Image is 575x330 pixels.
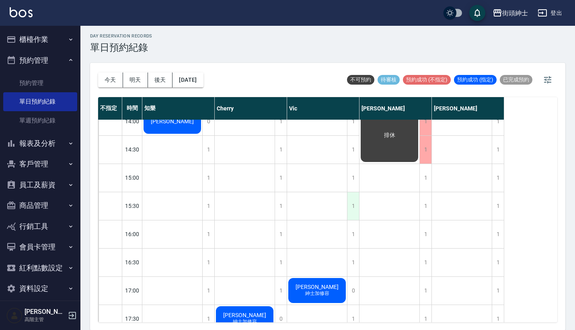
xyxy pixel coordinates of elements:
button: [DATE] [172,73,203,87]
p: 高階主管 [25,316,66,323]
div: 1 [492,249,504,276]
div: 街頭紳士 [502,8,528,18]
div: 1 [419,164,431,192]
div: 0 [202,108,214,135]
div: 不指定 [98,97,122,120]
div: 17:00 [122,276,142,305]
div: 1 [275,108,287,135]
div: 1 [202,220,214,248]
div: 1 [202,249,214,276]
div: 時間 [122,97,142,120]
div: 1 [492,136,504,164]
div: 1 [347,249,359,276]
div: 1 [347,192,359,220]
button: 客戶管理 [3,154,77,174]
div: 14:00 [122,107,142,135]
button: 後天 [148,73,173,87]
div: 1 [275,164,287,192]
div: 1 [275,249,287,276]
img: Person [6,307,23,324]
div: 1 [492,220,504,248]
button: 登出 [534,6,565,21]
div: 1 [419,192,431,220]
div: 1 [419,249,431,276]
button: 明天 [123,73,148,87]
div: 1 [419,220,431,248]
div: 1 [202,164,214,192]
span: [PERSON_NAME] [149,118,195,125]
div: 1 [347,164,359,192]
button: 資料設定 [3,278,77,299]
div: 知樂 [142,97,215,120]
button: save [469,5,485,21]
div: [PERSON_NAME] [359,97,432,120]
div: 1 [492,108,504,135]
button: 員工及薪資 [3,174,77,195]
button: 櫃檯作業 [3,29,77,50]
div: 1 [275,220,287,248]
div: 1 [275,192,287,220]
button: 商品管理 [3,195,77,216]
div: 14:30 [122,135,142,164]
span: 預約成功 (不指定) [403,76,451,83]
span: 不可預約 [347,76,374,83]
div: 1 [419,277,431,305]
a: 單日預約紀錄 [3,92,77,111]
div: [PERSON_NAME] [432,97,504,120]
span: 紳士加修容 [231,318,259,325]
span: 預約成功 (指定) [454,76,497,83]
div: 1 [347,136,359,164]
div: Vic [287,97,359,120]
div: 1 [492,277,504,305]
h5: [PERSON_NAME] [25,308,66,316]
span: 排休 [382,132,397,139]
div: 1 [202,277,214,305]
div: 1 [202,136,214,164]
div: 15:00 [122,164,142,192]
div: 1 [347,220,359,248]
button: 街頭紳士 [489,5,531,21]
span: [PERSON_NAME] [294,284,340,290]
div: 1 [347,108,359,135]
div: 1 [202,192,214,220]
div: 1 [492,192,504,220]
button: 預約管理 [3,50,77,71]
div: 0 [347,277,359,305]
h2: day Reservation records [90,33,152,39]
div: 15:30 [122,192,142,220]
div: 16:00 [122,220,142,248]
button: 行銷工具 [3,216,77,237]
button: 會員卡管理 [3,237,77,257]
div: 1 [419,136,431,164]
div: 1 [419,108,431,135]
h3: 單日預約紀錄 [90,42,152,53]
span: 已完成預約 [500,76,532,83]
div: 1 [492,164,504,192]
a: 單週預約紀錄 [3,111,77,130]
span: [PERSON_NAME] [222,312,268,318]
div: 1 [275,277,287,305]
a: 預約管理 [3,74,77,92]
div: Cherry [215,97,287,120]
img: Logo [10,7,33,17]
button: 紅利點數設定 [3,257,77,278]
button: 今天 [98,73,123,87]
button: 報表及分析 [3,133,77,154]
span: 待審核 [378,76,400,83]
span: 紳士加修容 [304,290,331,297]
div: 1 [275,136,287,164]
div: 16:30 [122,248,142,276]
